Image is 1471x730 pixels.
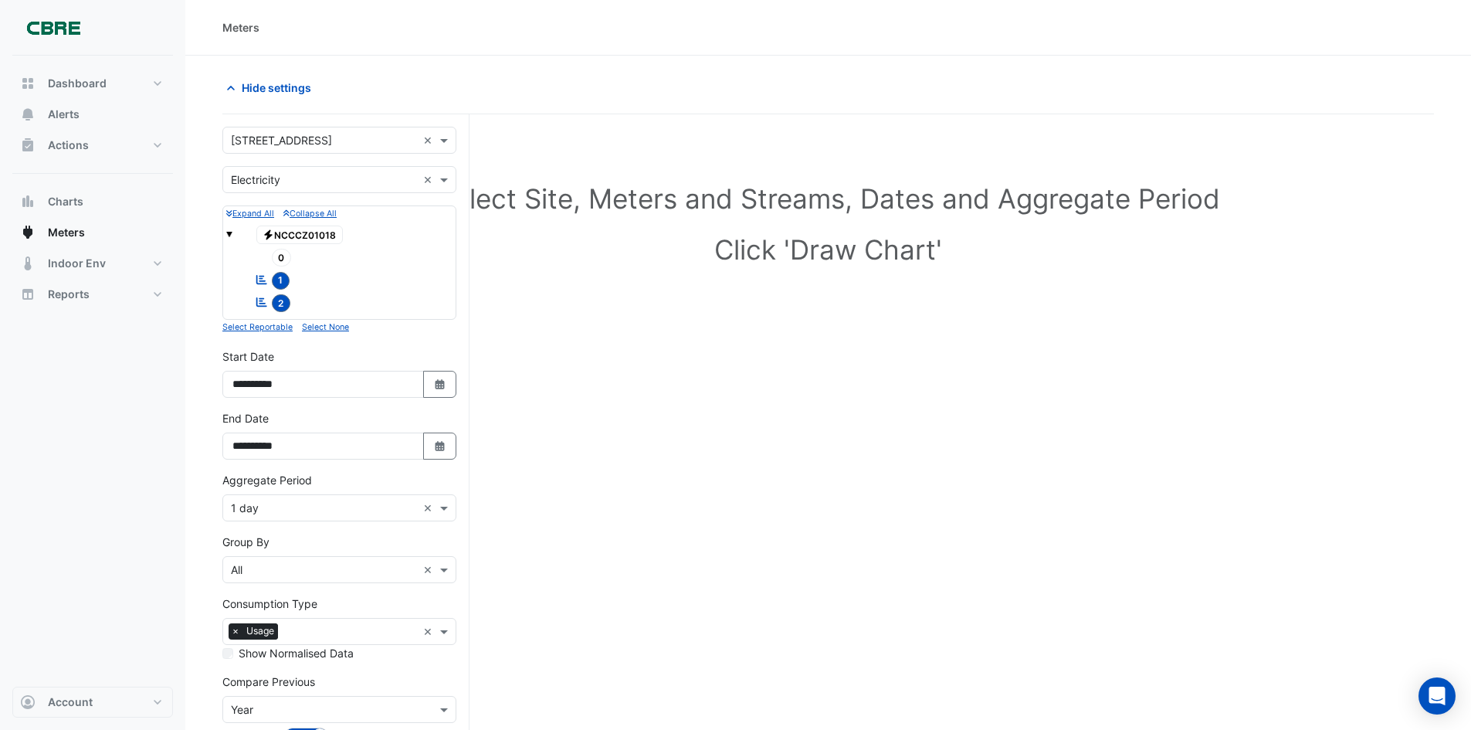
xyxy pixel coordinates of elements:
[222,596,317,612] label: Consumption Type
[242,623,278,639] span: Usage
[272,272,290,290] span: 1
[283,209,337,219] small: Collapse All
[12,130,173,161] button: Actions
[272,249,292,267] span: 0
[12,687,173,718] button: Account
[302,320,349,334] button: Select None
[20,225,36,240] app-icon: Meters
[222,674,315,690] label: Compare Previous
[20,107,36,122] app-icon: Alerts
[48,225,85,240] span: Meters
[226,209,274,219] small: Expand All
[423,132,436,148] span: Clear
[255,296,269,309] fa-icon: Reportable
[255,273,269,286] fa-icon: Reportable
[48,287,90,302] span: Reports
[423,171,436,188] span: Clear
[20,287,36,302] app-icon: Reports
[247,233,1409,266] h1: Click 'Draw Chart'
[20,256,36,271] app-icon: Indoor Env
[48,694,93,710] span: Account
[229,623,242,639] span: ×
[283,206,337,220] button: Collapse All
[423,623,436,640] span: Clear
[433,378,447,391] fa-icon: Select Date
[222,534,269,550] label: Group By
[48,107,80,122] span: Alerts
[256,226,344,244] span: NCCCZ01018
[272,294,291,312] span: 2
[222,348,274,365] label: Start Date
[20,138,36,153] app-icon: Actions
[226,206,274,220] button: Expand All
[1418,677,1456,715] div: Open Intercom Messenger
[433,440,447,453] fa-icon: Select Date
[19,12,88,43] img: Company Logo
[222,74,321,101] button: Hide settings
[302,322,349,332] small: Select None
[20,194,36,209] app-icon: Charts
[222,19,259,36] div: Meters
[222,320,293,334] button: Select Reportable
[12,99,173,130] button: Alerts
[423,500,436,516] span: Clear
[239,645,354,661] label: Show Normalised Data
[12,68,173,99] button: Dashboard
[48,194,83,209] span: Charts
[423,562,436,578] span: Clear
[20,76,36,91] app-icon: Dashboard
[48,256,106,271] span: Indoor Env
[12,186,173,217] button: Charts
[48,138,89,153] span: Actions
[263,229,274,240] fa-icon: Electricity
[222,472,312,488] label: Aggregate Period
[247,182,1409,215] h1: Select Site, Meters and Streams, Dates and Aggregate Period
[222,410,269,426] label: End Date
[12,248,173,279] button: Indoor Env
[222,322,293,332] small: Select Reportable
[12,217,173,248] button: Meters
[12,279,173,310] button: Reports
[48,76,107,91] span: Dashboard
[242,80,311,96] span: Hide settings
